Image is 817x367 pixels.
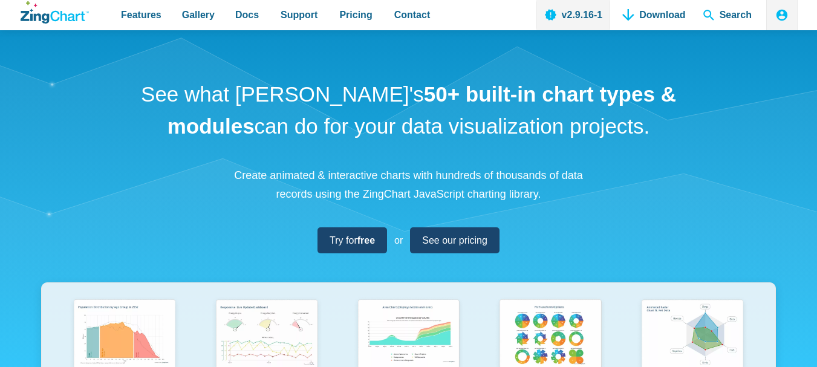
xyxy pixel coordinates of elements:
a: Try forfree [317,227,387,253]
span: Support [281,7,317,23]
span: Contact [394,7,431,23]
span: Gallery [182,7,215,23]
span: Features [121,7,161,23]
h1: See what [PERSON_NAME]'s can do for your data visualization projects. [137,79,681,142]
a: ZingChart Logo. Click to return to the homepage [21,1,89,24]
span: or [394,232,403,248]
span: Docs [235,7,259,23]
span: See our pricing [422,232,487,248]
strong: 50+ built-in chart types & modules [168,82,676,138]
span: Try for [330,232,375,248]
span: Pricing [339,7,372,23]
p: Create animated & interactive charts with hundreds of thousands of data records using the ZingCha... [227,166,590,203]
a: See our pricing [410,227,500,253]
strong: free [357,235,375,245]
